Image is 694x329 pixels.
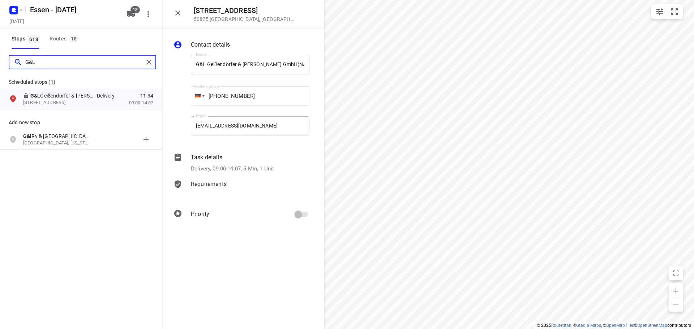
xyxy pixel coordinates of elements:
[191,153,222,162] p: Task details
[577,323,601,328] a: Stadia Maps
[191,165,274,173] p: Delivery, 09:00-14:07, 5 Min, 1 Unit
[97,99,100,105] span: —
[129,99,153,107] p: 09:00-14:07
[130,6,140,13] span: 18
[537,323,691,328] li: © 2025 , © , © © contributors
[7,17,27,25] h5: Project date
[50,34,81,43] div: Routes
[194,7,295,15] h5: [STREET_ADDRESS]
[124,7,138,21] button: 18
[191,86,309,106] input: 1 (702) 123-4567
[173,40,309,51] div: Contact details
[191,180,227,189] p: Requirements
[652,4,667,19] button: Map settings
[195,85,220,89] label: Mobile phone
[23,133,31,139] b: G&l
[191,210,209,218] p: Priority
[30,92,97,99] p: G&L Geißendörfer & Leschinsky GmbH(NAMELESS CONTACT)
[140,92,153,99] span: 11:34
[667,4,682,19] button: Fit zoom
[25,57,143,68] input: Add or search stops
[12,34,42,43] span: Stops
[191,40,230,49] p: Contact details
[30,93,40,99] b: G&L
[141,7,155,21] button: More
[551,323,571,328] a: Routetitan
[23,99,90,106] p: Maarweg 149-161, 50825, Köln, DE
[9,118,153,127] p: Add new stop
[173,180,309,202] div: Requirements
[173,153,309,173] div: Task detailsDelivery, 09:00-14:07, 5 Min, 1 Unit
[27,35,40,43] span: 613
[9,78,153,86] p: Scheduled stops ( 1 )
[23,133,90,140] p: G&l Rv & Mobile Home Park Drive
[23,140,90,147] p: [GEOGRAPHIC_DATA], [US_STATE], [GEOGRAPHIC_DATA]
[194,16,295,22] p: 50825 [GEOGRAPHIC_DATA] , [GEOGRAPHIC_DATA]
[97,92,119,99] p: Delivery
[651,4,683,19] div: small contained button group
[606,323,634,328] a: OpenMapTiles
[191,86,205,106] div: Germany: + 49
[637,323,667,328] a: OpenStreetMap
[27,4,121,16] h5: Rename
[69,35,79,42] span: 18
